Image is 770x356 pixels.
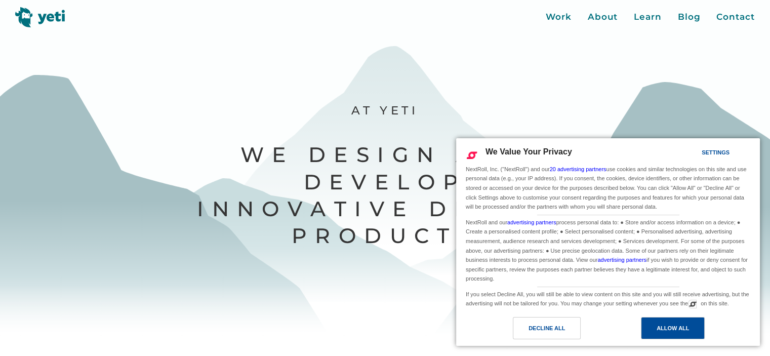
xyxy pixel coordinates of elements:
[597,257,646,263] a: advertising partners
[678,11,701,24] a: Blog
[462,317,608,344] a: Decline All
[684,144,708,163] a: Settings
[464,287,752,309] div: If you select Decline All, you will still be able to view content on this site and you will still...
[550,166,606,172] a: 20 advertising partners
[716,11,754,24] a: Contact
[464,164,752,213] div: NextRoll, Inc. ("NextRoll") and our use cookies and similar technologies on this site and use per...
[464,215,752,285] div: NextRoll and our process personal data to: ● Store and/or access information on a device; ● Creat...
[485,147,572,156] span: We Value Your Privacy
[657,323,689,334] div: Allow All
[608,317,754,344] a: Allow All
[634,11,662,24] a: Learn
[702,147,730,158] div: Settings
[197,195,212,222] span: I
[195,103,574,118] p: At Yeti
[588,11,618,24] a: About
[529,323,565,334] div: Decline All
[507,219,556,225] a: advertising partners
[546,11,572,24] a: Work
[212,195,237,222] span: n
[15,7,65,27] img: Yeti logo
